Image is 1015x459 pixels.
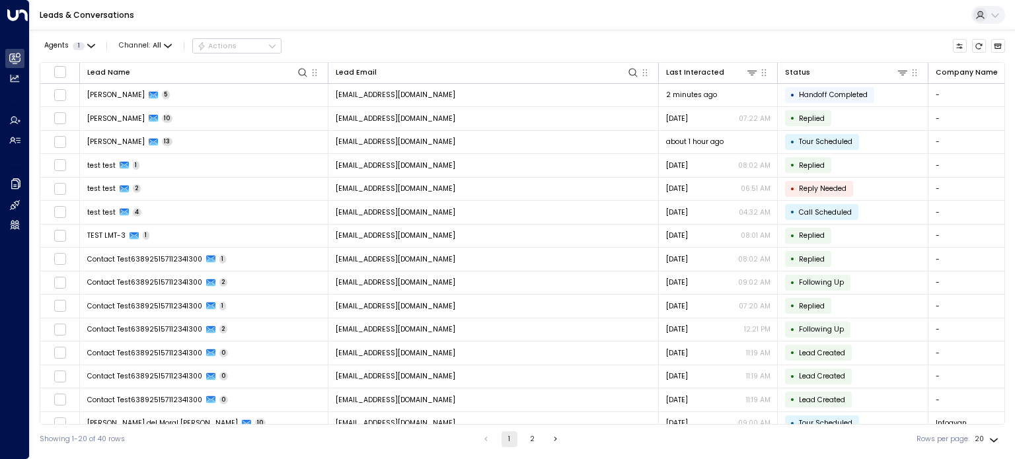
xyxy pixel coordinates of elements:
span: Toggle select row [54,323,66,335]
div: Lead Email [336,66,640,79]
span: Sep 06, 2025 [666,254,688,264]
span: Following Up [799,324,844,334]
span: Contact Test638925157112341300 [87,371,202,381]
div: • [790,110,795,127]
span: Contact Test638925157112341300 [87,277,202,287]
span: Toggle select row [54,88,66,101]
span: Sep 05, 2025 [666,277,688,287]
div: • [790,203,795,221]
span: Call Scheduled [799,207,852,217]
span: Reply Needed [799,184,846,194]
div: 20 [975,431,1001,447]
span: Yesterday [666,160,688,170]
span: test test [87,184,116,194]
span: 10 [255,419,266,427]
span: Sep 01, 2025 [666,207,688,217]
div: Showing 1-20 of 40 rows [40,434,125,444]
div: • [790,391,795,408]
span: 2 minutes ago [666,90,717,100]
span: Aug 29, 2025 [666,114,688,124]
span: aholger13@hotmail.com [336,114,455,124]
span: Toggle select row [54,159,66,172]
span: Agents [44,42,69,50]
div: • [790,133,795,151]
span: Toggle select all [54,65,66,78]
span: Contact Test638925157112341300 [87,301,202,311]
div: • [790,297,795,314]
div: Button group with a nested menu [192,38,282,54]
span: contact.test638925157112341300@mailinator.com [336,371,455,381]
p: 11:19 AM [746,371,771,381]
div: • [790,344,795,361]
span: Holger Aroca Morán [87,90,145,100]
span: turok3000+test1@gmail.com [336,137,455,147]
p: 09:02 AM [738,277,771,287]
label: Rows per page: [917,434,969,444]
span: Replied [799,301,825,311]
span: contact.test638925157112341300@mailinator.com [336,395,455,405]
button: Actions [192,38,282,54]
span: contact.test638925157112341300@mailinator.com [336,348,455,358]
span: Sep 05, 2025 [666,418,688,428]
span: Sep 03, 2025 [666,324,688,334]
div: Lead Name [87,66,309,79]
span: Toggle select row [54,276,66,289]
span: Lead Created [799,395,845,405]
span: 2 [219,325,228,334]
div: • [790,180,795,197]
span: Following Up [799,277,844,287]
span: 10 [162,114,173,123]
span: holger.aroca+test4@gmail.com [336,230,455,240]
span: about 1 hour ago [666,137,724,147]
span: Sep 04, 2025 [666,301,688,311]
span: Toggle select row [54,135,66,148]
span: 4 [133,208,142,217]
span: Infoavan [936,418,967,428]
span: Toggle select row [54,417,66,429]
span: Toggle select row [54,300,66,312]
span: Tour Scheduled [799,418,852,428]
span: aholger13@hotmail.com [336,90,455,100]
p: 07:22 AM [739,114,771,124]
span: Holger Aroca Morán [87,114,145,124]
p: 08:02 AM [738,160,771,170]
span: test test [87,207,116,217]
span: 2 [133,184,141,193]
span: Contact Test638925157112341300 [87,348,202,358]
button: Archived Leads [991,39,1006,53]
div: • [790,157,795,174]
button: Go to page 2 [525,431,541,447]
p: 09:00 AM [738,418,771,428]
p: 08:01 AM [741,230,771,240]
span: 2 [219,278,228,287]
div: • [790,368,795,385]
span: 0 [219,372,229,380]
div: Lead Name [87,67,130,79]
span: 1 [143,231,150,240]
span: Refresh [972,39,987,53]
span: All [153,42,161,50]
span: Handoff Completed [799,90,868,100]
span: jmoral@infoavan.com [336,418,455,428]
p: 07:20 AM [739,301,771,311]
a: Leads & Conversations [40,9,134,20]
span: Toggle select row [54,253,66,265]
span: Toggle select row [54,112,66,125]
span: Toggle select row [54,229,66,242]
div: • [790,227,795,244]
div: • [790,274,795,291]
span: 0 [219,349,229,357]
p: 04:32 AM [739,207,771,217]
span: Sep 03, 2025 [666,348,688,358]
p: 12:21 PM [744,324,771,334]
span: Toggle select row [54,370,66,382]
div: Company Name [936,67,998,79]
span: Toggle select row [54,347,66,359]
span: 1 [219,255,227,264]
div: • [790,87,795,104]
span: Lead Created [799,348,845,358]
span: contact.test638925157112341300@mailinator.com [336,324,455,334]
span: Yesterday [666,230,688,240]
span: Replied [799,230,825,240]
span: 13 [162,137,173,146]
